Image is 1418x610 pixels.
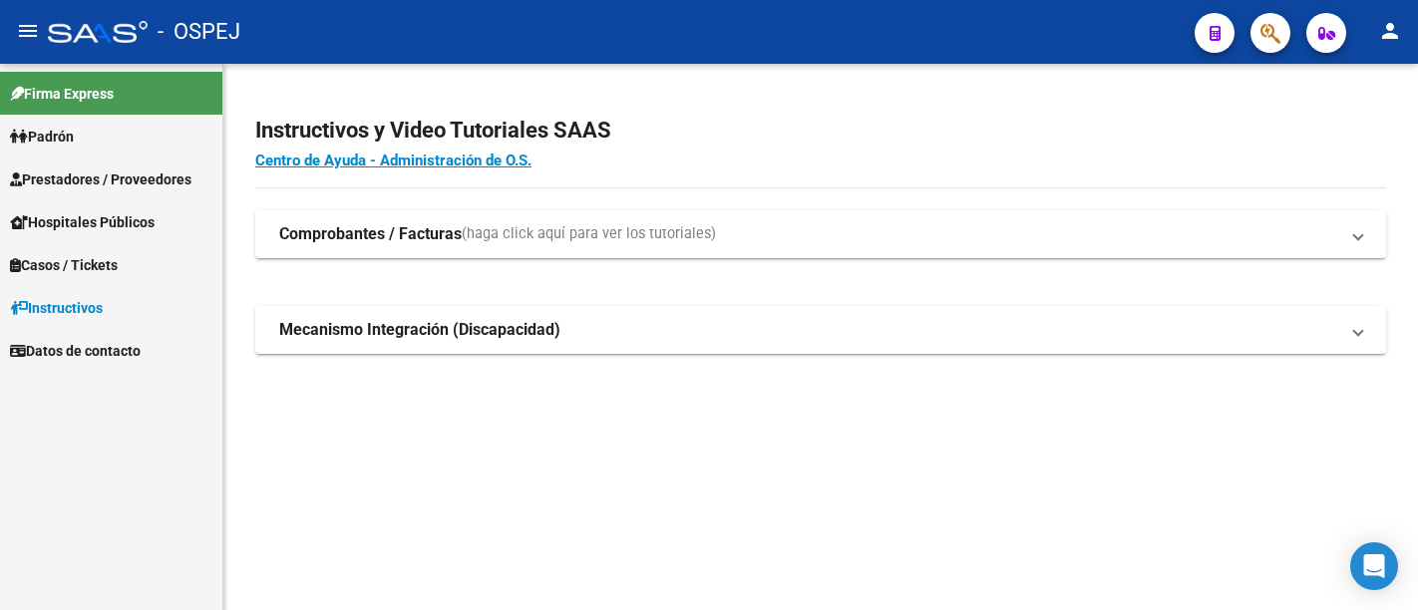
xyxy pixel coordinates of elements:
a: Centro de Ayuda - Administración de O.S. [255,152,532,169]
span: Prestadores / Proveedores [10,168,191,190]
span: Hospitales Públicos [10,211,155,233]
div: Open Intercom Messenger [1350,542,1398,590]
mat-expansion-panel-header: Comprobantes / Facturas(haga click aquí para ver los tutoriales) [255,210,1386,258]
span: Casos / Tickets [10,254,118,276]
span: Firma Express [10,83,114,105]
strong: Mecanismo Integración (Discapacidad) [279,319,560,341]
span: Datos de contacto [10,340,141,362]
strong: Comprobantes / Facturas [279,223,462,245]
h2: Instructivos y Video Tutoriales SAAS [255,112,1386,150]
span: Padrón [10,126,74,148]
mat-expansion-panel-header: Mecanismo Integración (Discapacidad) [255,306,1386,354]
span: (haga click aquí para ver los tutoriales) [462,223,716,245]
span: Instructivos [10,297,103,319]
mat-icon: menu [16,19,40,43]
mat-icon: person [1378,19,1402,43]
span: - OSPEJ [158,10,240,54]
